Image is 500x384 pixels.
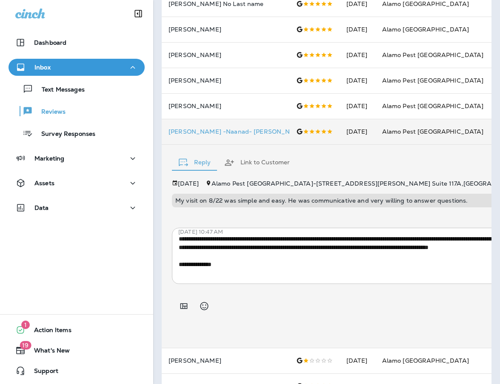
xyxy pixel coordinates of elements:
button: Select an emoji [196,298,213,315]
p: Inbox [34,64,51,71]
td: [DATE] [340,17,375,42]
span: Alamo [GEOGRAPHIC_DATA] [382,357,469,364]
button: 1Action Items [9,321,145,338]
span: Alamo Pest [GEOGRAPHIC_DATA] [382,102,484,110]
p: [PERSON_NAME] No Last name [169,0,283,7]
p: Reviews [33,108,66,116]
div: Click to view Customer Drawer [169,128,283,135]
span: What's New [26,347,70,357]
p: [PERSON_NAME] [169,357,283,364]
span: Alamo Pest [GEOGRAPHIC_DATA] [382,128,484,135]
button: Survey Responses [9,124,145,142]
button: Reviews [9,102,145,120]
td: [DATE] [340,119,375,144]
p: [PERSON_NAME] -Naanad- [PERSON_NAME] [169,128,283,135]
p: Dashboard [34,39,66,46]
button: Dashboard [9,34,145,51]
button: Link to Customer [217,147,297,178]
p: [PERSON_NAME] [169,26,283,33]
button: Collapse Sidebar [126,5,150,22]
button: Add in a premade template [175,298,192,315]
button: Data [9,199,145,216]
span: 19 [20,341,31,350]
span: Support [26,367,58,378]
td: [DATE] [340,68,375,93]
p: [DATE] [178,180,199,187]
p: [PERSON_NAME] [169,103,283,109]
span: 1 [21,321,30,329]
td: [DATE] [340,348,375,373]
button: Assets [9,175,145,192]
p: Data [34,204,49,211]
p: Marketing [34,155,64,162]
button: 19What's New [9,342,145,359]
td: [DATE] [340,42,375,68]
span: Alamo Pest [GEOGRAPHIC_DATA] [382,51,484,59]
p: Survey Responses [33,130,95,138]
span: Alamo [GEOGRAPHIC_DATA] [382,26,469,33]
button: Marketing [9,150,145,167]
p: [PERSON_NAME] [169,77,283,84]
button: Inbox [9,59,145,76]
button: Support [9,362,145,379]
span: Action Items [26,327,71,337]
button: Reply [172,147,217,178]
span: Alamo Pest [GEOGRAPHIC_DATA] [382,77,484,84]
p: Text Messages [33,86,85,94]
p: [PERSON_NAME] [169,52,283,58]
p: Assets [34,180,54,186]
td: [DATE] [340,93,375,119]
button: Text Messages [9,80,145,98]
